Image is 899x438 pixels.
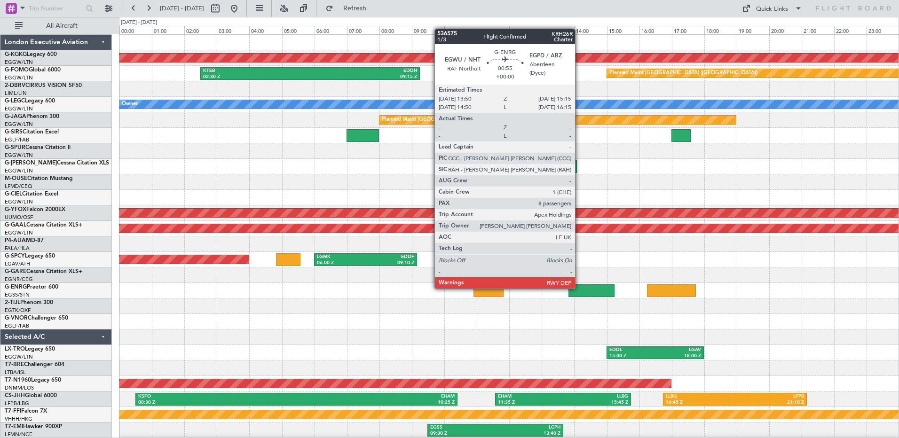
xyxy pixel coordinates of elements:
div: LLBG [563,393,628,400]
div: 13:40 Z [496,430,560,437]
a: G-YFOXFalcon 2000EX [5,207,65,212]
a: EGGW/LTN [5,152,33,159]
a: VHHH/HKG [5,415,32,422]
div: 21:10 Z [735,399,804,406]
a: EGTK/OXF [5,307,31,314]
span: T7-N1960 [5,377,31,383]
a: UUMO/OSF [5,214,33,221]
span: [DATE] - [DATE] [160,4,204,13]
div: 10:25 Z [296,399,455,406]
span: G-SPUR [5,145,25,150]
a: EGSS/STN [5,291,30,298]
a: EGGW/LTN [5,121,33,128]
a: G-SPCYLegacy 650 [5,253,55,259]
div: Planned Maint [GEOGRAPHIC_DATA] ([GEOGRAPHIC_DATA]) [609,66,757,80]
a: G-JAGAPhenom 300 [5,114,59,119]
a: G-SPURCessna Citation II [5,145,71,150]
div: EGGW [528,161,551,167]
span: Refresh [335,5,375,12]
span: T7-BRE [5,362,24,368]
span: M-OUSE [5,176,27,181]
span: G-GARE [5,269,26,274]
div: 21:00 [802,26,834,34]
a: LTBA/ISL [5,369,26,376]
a: EGGW/LTN [5,74,33,81]
span: CS-JHH [5,393,25,399]
a: LGAV/ATH [5,260,30,267]
div: 15:00 [607,26,639,34]
a: DNMM/LOS [5,384,34,391]
span: 2-TIJL [5,300,20,305]
div: 16:45 Z [666,399,735,406]
span: G-SIRS [5,129,23,135]
span: G-GAAL [5,222,26,228]
div: [DATE] - [DATE] [121,19,157,27]
a: G-GARECessna Citation XLS+ [5,269,82,274]
div: LGMK [317,254,366,260]
div: Quick Links [756,5,788,14]
div: LCPH [496,424,560,431]
div: 06:00 [315,26,347,34]
a: 2-DBRVCIRRUS VISION SF50 [5,83,82,88]
span: G-[PERSON_NAME] [5,160,57,166]
div: KSFO [138,393,297,400]
div: EDDF [365,254,414,260]
div: 15:45 Z [563,399,628,406]
div: Owner [122,97,138,111]
a: T7-EMIHawker 900XP [5,424,62,430]
div: 12:00 [509,26,542,34]
button: Refresh [321,1,378,16]
a: G-SIRSCitation Excel [5,129,59,135]
button: All Aircraft [10,18,102,33]
a: G-LEGCLegacy 600 [5,98,55,104]
a: EGGW/LTN [5,353,33,360]
div: 08:00 [379,26,412,34]
div: 22:00 [834,26,867,34]
div: 14:00 [574,26,607,34]
div: 03:00 [217,26,249,34]
a: EGGW/LTN [5,198,33,205]
span: G-VNOR [5,315,28,321]
div: EHAM [296,393,455,400]
a: M-OUSECitation Mustang [5,176,73,181]
div: EDDB [551,161,574,167]
div: 00:00 [119,26,152,34]
span: G-YFOX [5,207,26,212]
div: 16:00 [639,26,672,34]
a: EGLF/FAB [5,322,29,329]
div: 09:00 [412,26,444,34]
a: G-[PERSON_NAME]Cessna Citation XLS [5,160,109,166]
input: Trip Number [29,1,83,16]
a: T7-FFIFalcon 7X [5,408,47,414]
div: 14:05 Z [551,167,574,173]
div: 06:00 Z [317,260,366,266]
div: 11:35 Z [498,399,563,406]
div: LLBG [666,393,735,400]
span: G-LEGC [5,98,25,104]
a: T7-BREChallenger 604 [5,362,64,368]
div: EHAM [498,393,563,400]
a: LFMD/CEQ [5,183,32,190]
div: 04:00 [249,26,282,34]
a: G-VNORChallenger 650 [5,315,68,321]
a: EGGW/LTN [5,167,33,174]
a: 2-TIJLPhenom 300 [5,300,53,305]
div: 17:00 [672,26,704,34]
div: 09:10 Z [365,260,414,266]
div: 13:00 [542,26,574,34]
div: 18:00 Z [655,353,701,360]
span: G-JAGA [5,114,26,119]
div: 02:00 [184,26,217,34]
div: 07:00 [347,26,379,34]
div: EGSS [430,424,495,431]
a: P4-AUAMD-87 [5,238,44,243]
div: 05:00 [282,26,315,34]
span: 2-DBRV [5,83,25,88]
div: 23:00 [867,26,899,34]
a: EGNR/CEG [5,276,33,283]
div: 18:00 [704,26,737,34]
div: LGAV [655,347,701,353]
div: 09:30 Z [430,430,495,437]
div: 20:00 [769,26,802,34]
span: LX-TRO [5,346,25,352]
